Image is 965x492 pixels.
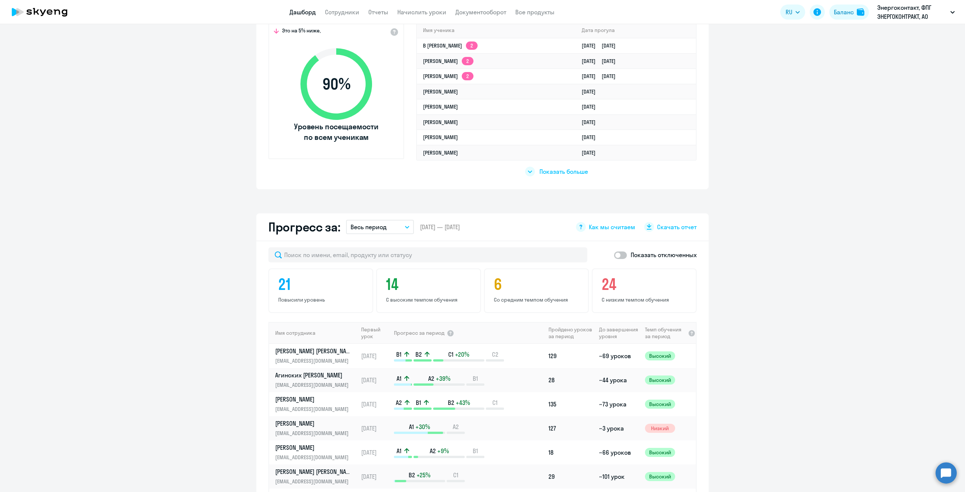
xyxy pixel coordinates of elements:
td: [DATE] [358,368,393,392]
p: [PERSON_NAME] [275,443,353,452]
span: Высокий [645,351,675,360]
span: C1 [448,350,453,359]
span: +39% [436,374,450,383]
app-skyeng-badge: 2 [466,41,478,50]
a: Все продукты [515,8,554,16]
td: 129 [545,344,596,368]
a: [PERSON_NAME] [423,134,458,141]
app-skyeng-badge: 2 [462,72,473,80]
span: C1 [492,399,498,407]
p: Повысили уровень [278,296,366,303]
span: C1 [453,471,458,479]
th: Дата прогула [576,23,696,38]
th: Первый урок [358,322,393,344]
span: Низкий [645,424,675,433]
button: Весь период [346,220,414,234]
span: C2 [492,350,498,359]
td: [DATE] [358,344,393,368]
span: [DATE] — [DATE] [420,223,460,231]
span: A1 [397,374,401,383]
a: [DATE] [582,119,602,126]
th: Имя ученика [417,23,576,38]
td: 127 [545,416,596,440]
span: B1 [473,447,478,455]
a: [PERSON_NAME] [423,103,458,110]
a: [PERSON_NAME] [PERSON_NAME][EMAIL_ADDRESS][DOMAIN_NAME] [275,467,358,486]
td: ~73 урока [596,392,642,416]
span: B2 [409,471,415,479]
span: Темп обучения за период [645,326,686,340]
span: B1 [473,374,478,383]
td: ~44 урока [596,368,642,392]
a: [DATE] [582,88,602,95]
a: [DATE][DATE] [582,58,622,64]
span: Прогресс за период [394,330,444,336]
span: Высокий [645,376,675,385]
span: B2 [448,399,454,407]
span: 90 % [293,75,380,93]
a: [DATE] [582,103,602,110]
td: [DATE] [358,392,393,416]
span: Высокий [645,400,675,409]
a: Документооборот [455,8,506,16]
h2: Прогресс за: [268,219,340,235]
span: +43% [456,399,470,407]
span: Скачать отчет [657,223,697,231]
span: B1 [396,350,401,359]
td: [DATE] [358,464,393,489]
button: RU [780,5,805,20]
p: [EMAIL_ADDRESS][DOMAIN_NAME] [275,357,353,365]
p: Энергоконтакт, ФПГ ЭНЕРГОКОНТРАКТ, АО [877,3,947,21]
a: В [PERSON_NAME]2 [423,42,478,49]
span: A2 [428,374,434,383]
h4: 24 [602,275,689,293]
img: balance [857,8,864,16]
a: [PERSON_NAME][EMAIL_ADDRESS][DOMAIN_NAME] [275,395,358,413]
p: Весь период [351,222,387,231]
span: Это на 5% ниже, [282,27,321,36]
span: +30% [415,423,430,431]
p: [EMAIL_ADDRESS][DOMAIN_NAME] [275,453,353,461]
th: Пройдено уроков за период [545,322,596,344]
a: Агинских [PERSON_NAME][EMAIL_ADDRESS][DOMAIN_NAME] [275,371,358,389]
a: Дашборд [289,8,316,16]
a: [PERSON_NAME][EMAIL_ADDRESS][DOMAIN_NAME] [275,443,358,461]
td: ~66 уроков [596,440,642,464]
td: ~101 урок [596,464,642,489]
span: Уровень посещаемости по всем ученикам [293,121,380,143]
a: [DATE] [582,134,602,141]
span: A1 [397,447,401,455]
p: [EMAIL_ADDRESS][DOMAIN_NAME] [275,405,353,413]
span: RU [786,8,792,17]
span: Высокий [645,448,675,457]
button: Балансbalance [829,5,869,20]
h4: 21 [278,275,366,293]
a: [PERSON_NAME] [423,149,458,156]
h4: 14 [386,275,473,293]
span: +9% [437,447,449,455]
p: [EMAIL_ADDRESS][DOMAIN_NAME] [275,381,353,389]
span: A2 [430,447,436,455]
span: A2 [453,423,459,431]
td: ~3 урока [596,416,642,440]
span: A1 [409,423,414,431]
p: С низким темпом обучения [602,296,689,303]
p: [PERSON_NAME] [275,395,353,403]
a: [PERSON_NAME] [423,88,458,95]
input: Поиск по имени, email, продукту или статусу [268,247,587,262]
span: A2 [396,399,402,407]
span: Высокий [645,472,675,481]
h4: 6 [494,275,581,293]
span: +20% [455,350,469,359]
p: Со средним темпом обучения [494,296,581,303]
p: С высоким темпом обучения [386,296,473,303]
a: [DATE][DATE] [582,42,622,49]
a: [PERSON_NAME]2 [423,73,473,80]
span: B2 [415,350,422,359]
span: Как мы считаем [589,223,635,231]
a: Отчеты [368,8,388,16]
a: [PERSON_NAME]2 [423,58,473,64]
p: [PERSON_NAME] [PERSON_NAME] [275,347,353,355]
span: B1 [416,399,421,407]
